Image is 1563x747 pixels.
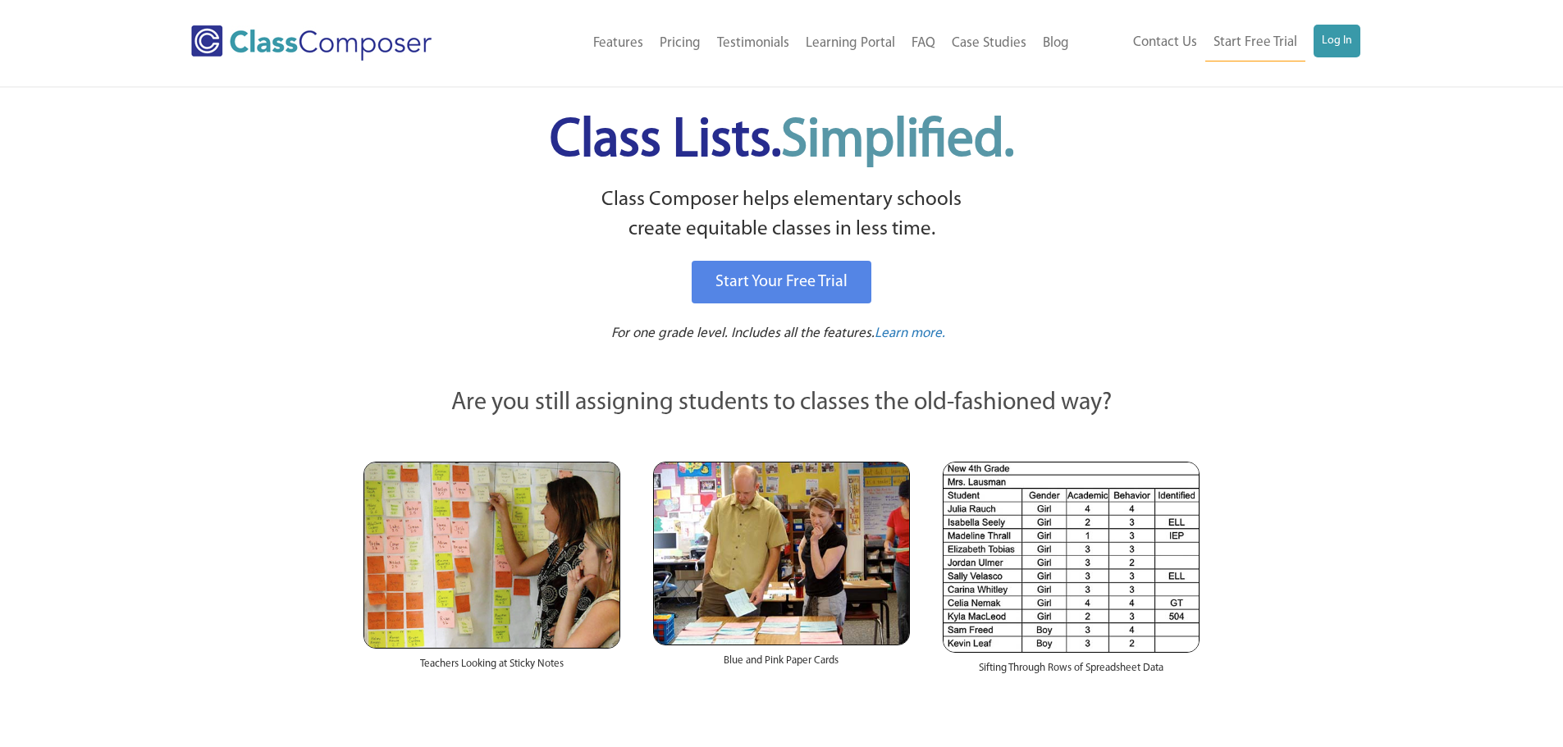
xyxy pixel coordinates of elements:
span: For one grade level. Includes all the features. [611,326,875,340]
p: Class Composer helps elementary schools create equitable classes in less time. [361,185,1203,245]
img: Spreadsheets [943,462,1200,653]
span: Simplified. [781,115,1014,168]
a: FAQ [903,25,944,61]
span: Class Lists. [550,115,1014,168]
nav: Header Menu [1077,25,1360,61]
a: Features [585,25,651,61]
div: Teachers Looking at Sticky Notes [363,649,620,688]
img: Blue and Pink Paper Cards [653,462,910,645]
span: Start Your Free Trial [715,274,848,290]
nav: Header Menu [499,25,1077,61]
a: Contact Us [1125,25,1205,61]
a: Blog [1035,25,1077,61]
a: Start Your Free Trial [692,261,871,303]
a: Log In [1314,25,1360,57]
a: Start Free Trial [1205,25,1305,61]
a: Testimonials [709,25,797,61]
a: Case Studies [944,25,1035,61]
div: Sifting Through Rows of Spreadsheet Data [943,653,1200,692]
p: Are you still assigning students to classes the old-fashioned way? [363,385,1200,421]
span: Learn more. [875,326,945,340]
div: Blue and Pink Paper Cards [653,645,910,685]
img: Class Composer [191,25,432,61]
a: Pricing [651,25,709,61]
a: Learning Portal [797,25,903,61]
a: Learn more. [875,324,945,344]
img: Teachers Looking at Sticky Notes [363,462,620,649]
